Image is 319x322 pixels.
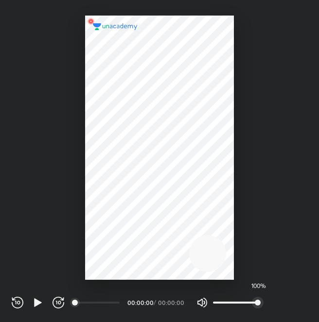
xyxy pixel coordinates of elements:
div: / [154,300,156,305]
div: 00:00:00 [127,300,152,305]
div: 00:00:00 [158,300,185,305]
img: logo.2a7e12a2.svg [93,23,138,30]
img: wMgqJGBwKWe8AAAAABJRU5ErkJggg== [85,16,97,27]
span: 100% [251,283,266,289]
span: styled slider [255,300,261,305]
